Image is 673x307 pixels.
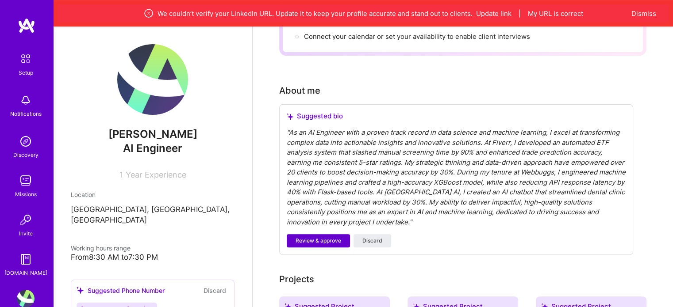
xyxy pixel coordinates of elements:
[528,9,583,18] button: My URL is correct
[362,237,382,245] span: Discard
[17,211,35,229] img: Invite
[287,112,626,121] div: Suggested bio
[71,253,235,262] div: From 8:30 AM to 7:30 PM
[77,286,165,295] div: Suggested Phone Number
[279,273,314,286] div: Add projects you've worked on
[16,49,35,68] img: setup
[19,68,33,77] div: Setup
[17,91,35,109] img: bell
[519,9,521,18] span: |
[13,150,38,159] div: Discovery
[117,44,188,115] img: User Avatar
[119,170,123,179] span: 1
[304,32,530,41] span: Connect your calendar or set your availability to enable client interviews
[71,128,235,141] span: [PERSON_NAME]
[17,172,35,190] img: teamwork
[287,128,626,227] div: " As an AI Engineer with a proven track record in data science and machine learning, I excel at t...
[296,237,341,245] span: Review & approve
[71,244,131,252] span: Working hours range
[476,9,511,18] button: Update link
[4,268,47,277] div: [DOMAIN_NAME]
[15,190,37,199] div: Missions
[279,273,314,286] div: Projects
[123,142,182,155] span: AI Engineer
[201,285,229,296] button: Discard
[287,113,293,120] i: icon SuggestedTeams
[77,287,84,294] i: icon SuggestedTeams
[631,9,656,18] button: Dismiss
[279,84,320,97] div: About me
[10,109,42,118] div: Notifications
[17,133,35,150] img: discovery
[287,234,350,247] button: Review & approve
[19,229,33,238] div: Invite
[99,8,627,19] div: We couldn’t verify your LinkedIn URL. Update it to keep your profile accurate and stand out to cl...
[18,18,35,34] img: logo
[126,170,186,179] span: Year Experience
[71,205,235,226] p: [GEOGRAPHIC_DATA], [GEOGRAPHIC_DATA], [GEOGRAPHIC_DATA]
[354,234,391,247] button: Discard
[71,190,235,199] div: Location
[17,250,35,268] img: guide book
